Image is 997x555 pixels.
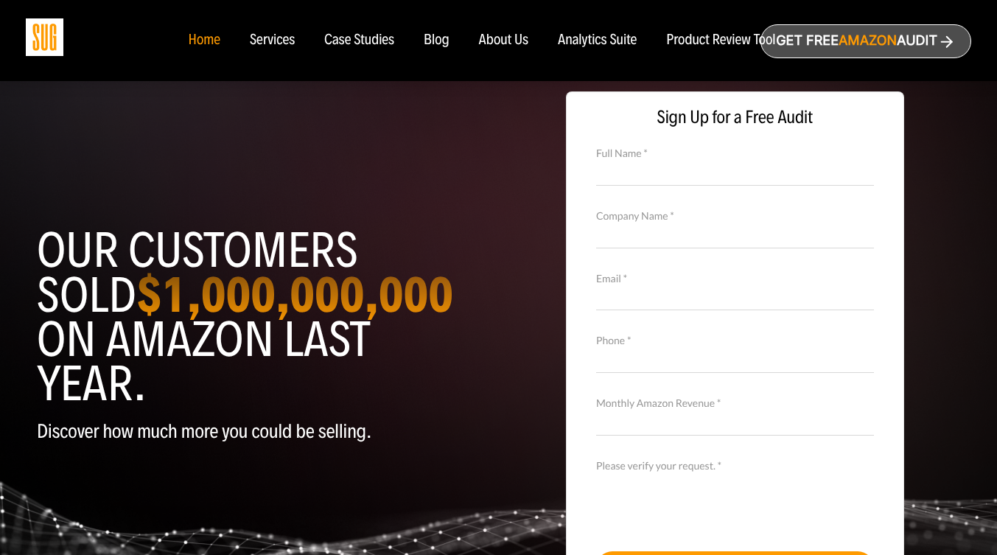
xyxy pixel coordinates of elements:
input: Email * [596,285,874,310]
input: Full Name * [596,159,874,185]
a: Home [188,32,220,49]
h1: Our customers sold on Amazon last year. [37,228,488,406]
label: Monthly Amazon Revenue * [596,395,874,411]
label: Email * [596,270,874,287]
label: Full Name * [596,145,874,161]
label: Please verify your request. * [596,458,874,474]
a: Analytics Suite [558,32,637,49]
label: Company Name * [596,208,874,224]
span: Amazon [839,33,897,49]
a: Services [250,32,295,49]
a: Get freeAmazonAudit [760,24,971,58]
img: Sug [26,18,63,56]
iframe: reCAPTCHA [596,472,820,529]
span: Sign Up for a Free Audit [581,107,889,128]
a: Blog [424,32,449,49]
label: Phone * [596,332,874,349]
strong: $1,000,000,000 [136,265,453,325]
input: Contact Number * [596,347,874,373]
a: Case Studies [324,32,394,49]
p: Discover how much more you could be selling. [37,421,488,442]
input: Monthly Amazon Revenue * [596,410,874,436]
a: Product Review Tool [666,32,775,49]
a: About Us [479,32,529,49]
input: Company Name * [596,222,874,248]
